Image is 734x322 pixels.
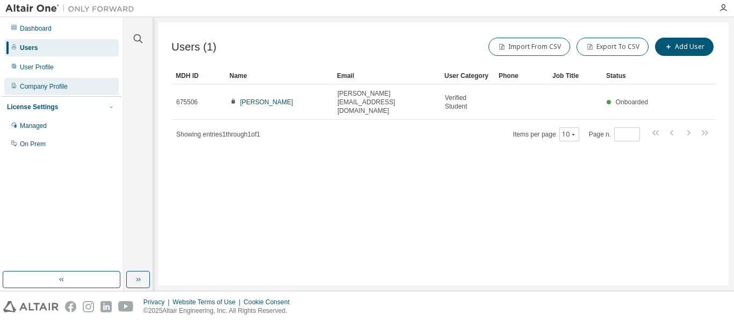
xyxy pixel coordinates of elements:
[7,103,58,111] div: License Settings
[445,94,490,111] span: Verified Student
[100,301,112,312] img: linkedin.svg
[562,130,577,139] button: 10
[20,44,38,52] div: Users
[488,38,570,56] button: Import From CSV
[83,301,94,312] img: instagram.svg
[176,98,198,106] span: 675506
[118,301,134,312] img: youtube.svg
[20,82,68,91] div: Company Profile
[65,301,76,312] img: facebook.svg
[143,306,296,316] p: © 2025 Altair Engineering, Inc. All Rights Reserved.
[616,98,648,106] span: Onboarded
[3,301,59,312] img: altair_logo.svg
[143,298,172,306] div: Privacy
[172,298,243,306] div: Website Terms of Use
[20,24,52,33] div: Dashboard
[20,63,54,71] div: User Profile
[176,131,260,138] span: Showing entries 1 through 1 of 1
[229,67,328,84] div: Name
[606,67,651,84] div: Status
[176,67,221,84] div: MDH ID
[499,67,544,84] div: Phone
[240,98,293,106] a: [PERSON_NAME]
[444,67,490,84] div: User Category
[171,41,217,53] span: Users (1)
[20,140,46,148] div: On Prem
[243,298,296,306] div: Cookie Consent
[337,67,436,84] div: Email
[655,38,714,56] button: Add User
[577,38,649,56] button: Export To CSV
[513,127,579,141] span: Items per page
[20,121,47,130] div: Managed
[5,3,140,14] img: Altair One
[589,127,640,141] span: Page n.
[552,67,598,84] div: Job Title
[337,89,435,115] span: [PERSON_NAME][EMAIL_ADDRESS][DOMAIN_NAME]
